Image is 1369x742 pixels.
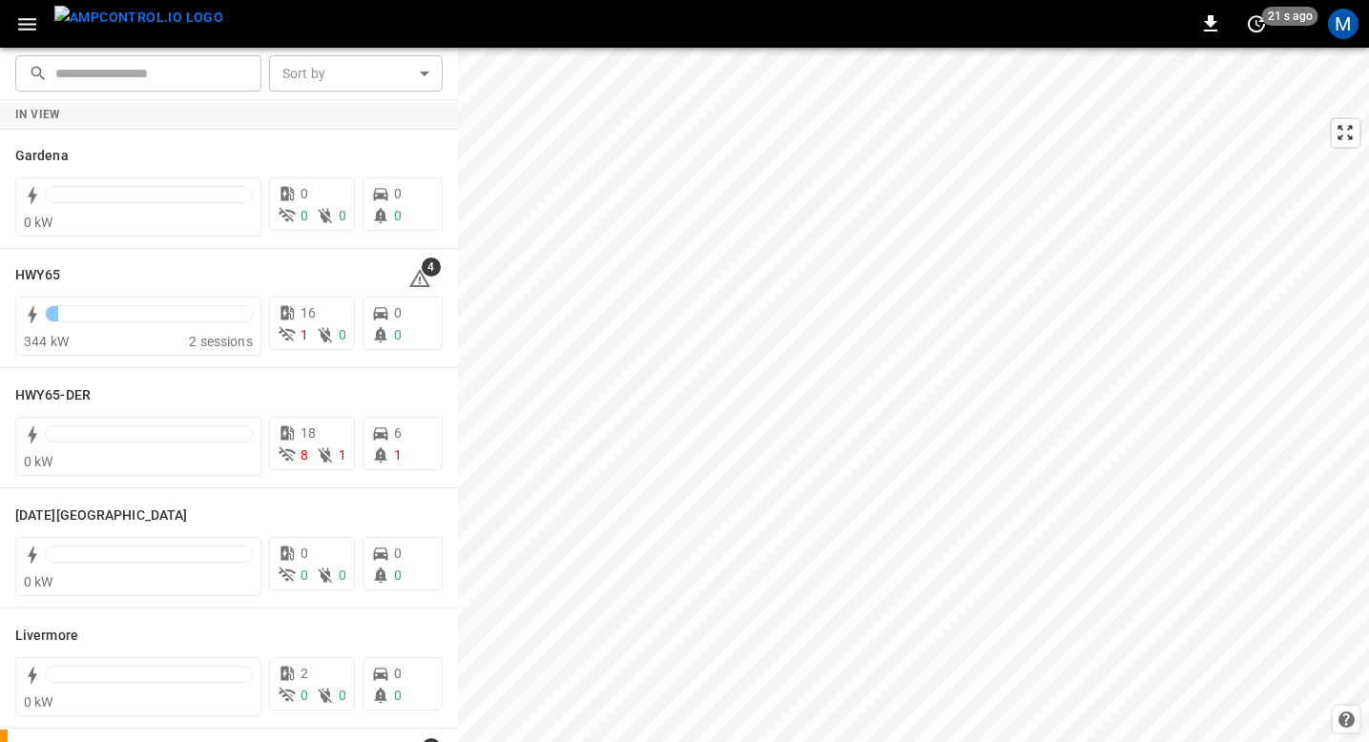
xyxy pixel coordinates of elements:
[394,208,402,223] span: 0
[24,694,53,710] span: 0 kW
[189,334,253,349] span: 2 sessions
[458,48,1369,742] canvas: Map
[54,6,223,30] img: ampcontrol.io logo
[301,425,316,441] span: 18
[394,447,402,463] span: 1
[24,574,53,589] span: 0 kW
[1241,9,1272,39] button: set refresh interval
[394,567,402,583] span: 0
[339,208,346,223] span: 0
[394,688,402,703] span: 0
[394,305,402,320] span: 0
[301,305,316,320] span: 16
[24,215,53,230] span: 0 kW
[301,208,308,223] span: 0
[301,186,308,201] span: 0
[394,186,402,201] span: 0
[15,265,61,286] h6: HWY65
[1262,7,1318,26] span: 21 s ago
[422,258,441,277] span: 4
[339,447,346,463] span: 1
[1328,9,1359,39] div: profile-icon
[301,327,308,342] span: 1
[15,505,187,526] h6: Karma Center
[301,666,308,681] span: 2
[301,688,308,703] span: 0
[15,626,78,647] h6: Livermore
[394,546,402,561] span: 0
[15,146,69,167] h6: Gardena
[394,327,402,342] span: 0
[394,666,402,681] span: 0
[24,334,69,349] span: 344 kW
[339,567,346,583] span: 0
[394,425,402,441] span: 6
[15,108,61,121] strong: In View
[339,327,346,342] span: 0
[339,688,346,703] span: 0
[301,447,308,463] span: 8
[301,567,308,583] span: 0
[24,454,53,469] span: 0 kW
[301,546,308,561] span: 0
[15,385,91,406] h6: HWY65-DER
